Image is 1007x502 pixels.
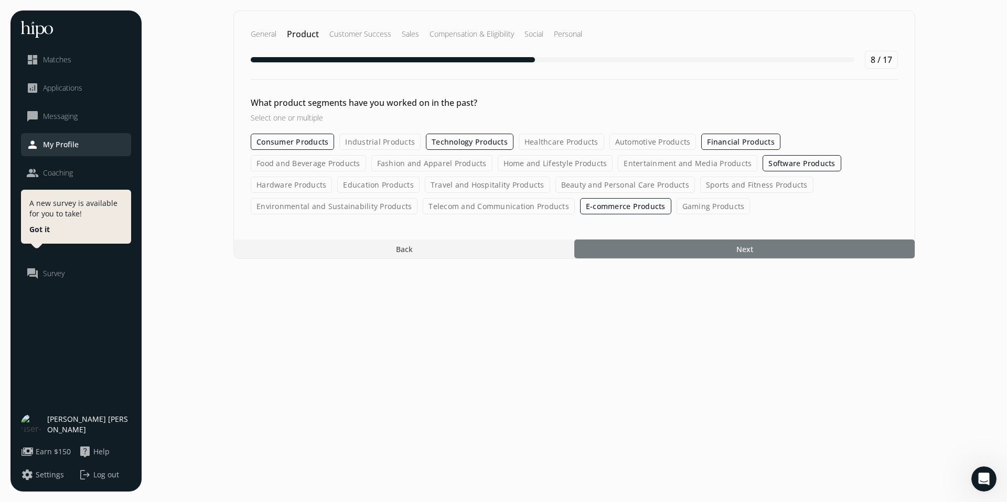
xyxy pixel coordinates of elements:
[43,168,73,178] span: Coaching
[618,155,757,171] label: Entertainment and Media Products
[79,445,110,458] button: live_helpHelp
[26,53,126,66] a: dashboardMatches
[93,446,110,457] span: Help
[43,83,82,93] span: Applications
[26,167,126,179] a: peopleCoaching
[251,155,366,171] label: Food and Beverage Products
[29,198,123,219] p: A new survey is available for you to take!
[164,4,184,24] button: Home
[555,177,695,193] label: Beauty and Personal Care Products
[26,138,39,151] span: person
[184,4,203,23] div: Close
[36,446,71,457] span: Earn $150
[43,54,71,65] span: Matches
[29,224,50,235] button: Got it
[234,239,574,258] button: Back
[17,163,104,169] div: [PERSON_NAME] • Just now
[8,71,201,184] div: Adam says…
[26,110,39,123] span: chat_bubble_outline
[67,343,75,352] button: Start recording
[17,103,164,155] div: Welcome to Hipo! We are a hiring marketplace matching high-potential talent to high-growth compan...
[36,470,64,480] span: Settings
[426,134,513,150] label: Technology Products
[21,445,71,458] button: paymentsEarn $150
[337,177,420,193] label: Education Products
[423,198,575,214] label: Telecom and Communication Products
[33,343,41,352] button: Gif picker
[402,29,419,39] h2: Sales
[430,29,514,39] h2: Compensation & Eligibility
[26,267,126,280] a: question_answerSurvey
[43,111,78,122] span: Messaging
[396,244,413,255] span: Back
[26,82,126,94] a: analyticsApplications
[7,4,27,24] button: go back
[26,138,126,151] a: personMy Profile
[21,21,53,38] img: hh-logo-white
[47,414,131,435] span: [PERSON_NAME] [PERSON_NAME]
[51,13,97,24] p: Active [DATE]
[43,139,79,150] span: My Profile
[26,167,39,179] span: people
[79,445,91,458] span: live_help
[524,29,543,39] h2: Social
[677,198,751,214] label: Gaming Products
[180,339,197,356] button: Send a message…
[51,5,119,13] h1: [PERSON_NAME]
[763,155,841,171] label: Software Products
[339,134,421,150] label: Industrial Products
[26,267,39,280] span: question_answer
[251,112,618,123] h3: Select one or multiple
[16,343,25,352] button: Emoji picker
[26,82,39,94] span: analytics
[30,6,47,23] img: Profile image for Adam
[371,155,492,171] label: Fashion and Apparel Products
[700,177,813,193] label: Sports and Fitness Products
[609,134,697,150] label: Automotive Products
[8,71,172,161] div: Hi there 😀​Welcome to Hipo! We are a hiring marketplace matching high-potential talent to high-gr...
[17,78,164,98] div: Hi there 😀 ​
[251,134,334,150] label: Consumer Products
[701,134,780,150] label: Financial Products
[21,445,34,458] span: payments
[251,177,332,193] label: Hardware Products
[21,468,34,481] span: settings
[79,468,131,481] button: logoutLog out
[50,343,58,352] button: Upload attachment
[736,244,753,255] span: Next
[580,198,671,214] label: E-commerce Products
[21,468,73,481] a: settingsSettings
[425,177,550,193] label: Travel and Hospitality Products
[43,268,65,279] span: Survey
[287,28,319,40] h2: Product
[93,470,119,480] span: Log out
[79,445,131,458] a: live_helpHelp
[9,321,201,339] textarea: Message…
[251,29,276,39] h2: General
[251,96,618,109] h2: What product segments have you worked on in the past?
[498,155,613,171] label: Home and Lifestyle Products
[26,110,126,123] a: chat_bubble_outlineMessaging
[519,134,604,150] label: Healthcare Products
[21,445,73,458] a: paymentsEarn $150
[79,468,91,481] span: logout
[554,29,582,39] h2: Personal
[21,414,42,435] img: user-photo
[21,468,64,481] button: settingsSettings
[971,466,997,492] iframe: Intercom live chat
[574,239,915,258] button: Next
[865,51,898,69] div: 8 / 17
[251,198,417,214] label: Environmental and Sustainability Products
[26,53,39,66] span: dashboard
[329,29,391,39] h2: Customer Success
